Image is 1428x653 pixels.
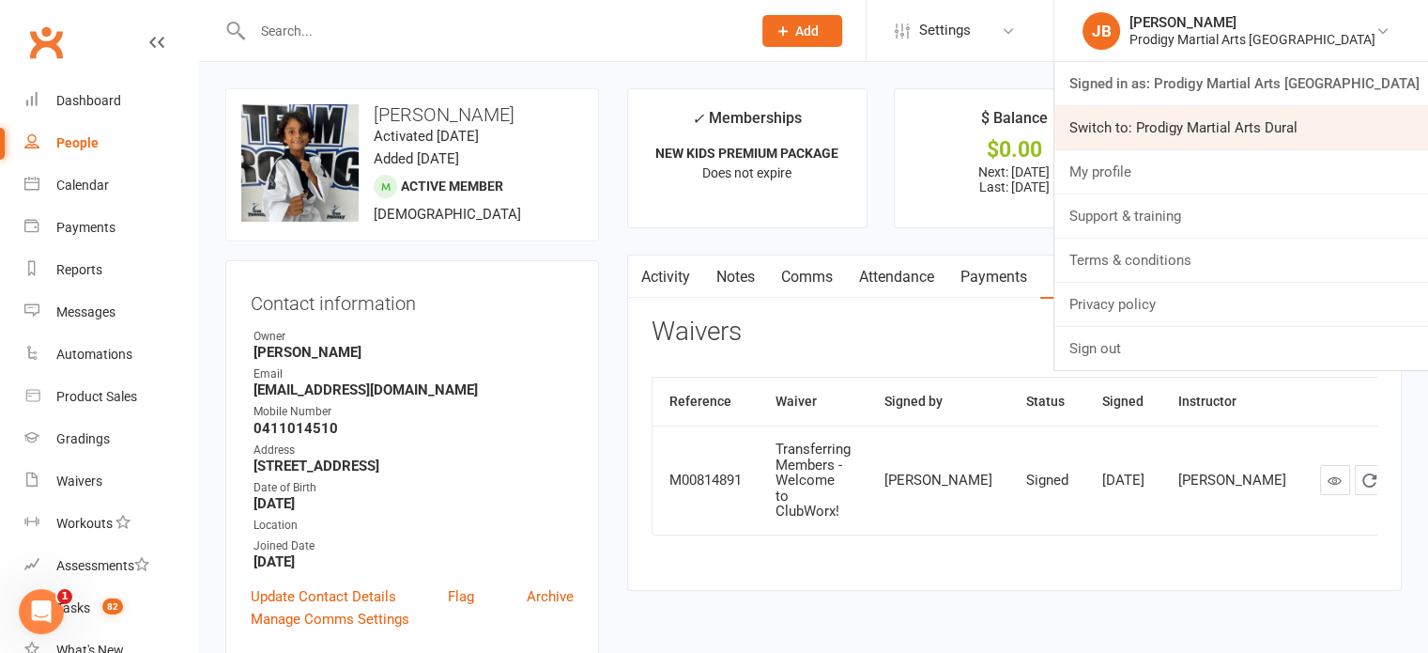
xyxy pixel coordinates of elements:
[24,80,198,122] a: Dashboard
[253,553,574,570] strong: [DATE]
[253,479,574,497] div: Date of Birth
[1054,239,1428,282] a: Terms & conditions
[241,104,583,125] h3: [PERSON_NAME]
[1102,473,1144,489] div: [DATE]
[253,381,574,398] strong: [EMAIL_ADDRESS][DOMAIN_NAME]
[1009,378,1085,426] th: Status
[253,328,574,346] div: Owner
[253,442,574,459] div: Address
[251,286,574,314] h3: Contact information
[253,458,574,474] strong: [STREET_ADDRESS]
[669,473,742,489] div: M00814891
[653,378,759,426] th: Reference
[253,517,574,535] div: Location
[24,207,198,249] a: Payments
[24,122,198,164] a: People
[24,460,198,503] a: Waivers
[947,256,1040,299] a: Payments
[56,262,102,277] div: Reports
[24,249,198,291] a: Reports
[762,15,842,47] button: Add
[374,206,521,223] span: [DEMOGRAPHIC_DATA]
[23,19,69,66] a: Clubworx
[703,256,768,299] a: Notes
[24,334,198,376] a: Automations
[527,585,574,608] a: Archive
[253,344,574,361] strong: [PERSON_NAME]
[24,587,198,630] a: Tasks 82
[56,600,90,615] div: Tasks
[768,256,846,299] a: Comms
[251,585,396,608] a: Update Contact Details
[56,389,137,404] div: Product Sales
[56,135,99,150] div: People
[1054,62,1428,105] a: Signed in as: Prodigy Martial Arts [GEOGRAPHIC_DATA]
[655,146,838,161] strong: NEW KIDS PREMIUM PACKAGE
[652,318,742,347] h3: Waivers
[1161,378,1303,426] th: Instructor
[56,431,110,446] div: Gradings
[24,418,198,460] a: Gradings
[253,537,574,555] div: Joined Date
[702,165,791,180] span: Does not expire
[19,589,64,634] iframe: Intercom live chat
[1178,473,1286,489] div: [PERSON_NAME]
[775,442,851,520] div: Transferring Members - Welcome to ClubWorx!
[56,304,115,319] div: Messages
[912,140,1116,160] div: $0.00
[247,18,738,44] input: Search...
[912,164,1116,194] p: Next: [DATE] Last: [DATE]
[56,93,121,108] div: Dashboard
[1040,256,1119,299] a: Waivers
[1026,473,1068,489] div: Signed
[56,474,102,489] div: Waivers
[1129,14,1375,31] div: [PERSON_NAME]
[1054,194,1428,238] a: Support & training
[692,106,802,141] div: Memberships
[102,599,123,614] span: 82
[56,178,109,193] div: Calendar
[56,516,113,531] div: Workouts
[1054,106,1428,149] a: Switch to: Prodigy Martial Arts Dural
[795,23,819,39] span: Add
[981,106,1048,140] div: $ Balance
[1054,150,1428,194] a: My profile
[692,110,704,128] i: ✓
[24,376,198,418] a: Product Sales
[56,220,115,235] div: Payments
[374,128,479,145] time: Activated [DATE]
[1085,378,1161,426] th: Signed
[1054,283,1428,326] a: Privacy policy
[884,473,992,489] div: [PERSON_NAME]
[448,585,474,608] a: Flag
[374,150,459,167] time: Added [DATE]
[253,403,574,421] div: Mobile Number
[24,291,198,334] a: Messages
[56,347,132,362] div: Automations
[24,545,198,587] a: Assessments
[1083,12,1120,50] div: JB
[628,256,703,299] a: Activity
[241,104,359,222] img: image1689229684.png
[253,420,574,437] strong: 0411014510
[57,589,72,604] span: 1
[759,378,868,426] th: Waiver
[401,179,503,194] span: Active member
[846,256,947,299] a: Attendance
[251,608,409,630] a: Manage Comms Settings
[24,503,198,545] a: Workouts
[253,365,574,383] div: Email
[1129,31,1375,48] div: Prodigy Martial Arts [GEOGRAPHIC_DATA]
[868,378,1009,426] th: Signed by
[919,9,971,52] span: Settings
[56,558,149,573] div: Assessments
[24,164,198,207] a: Calendar
[253,495,574,512] strong: [DATE]
[1054,327,1428,370] a: Sign out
